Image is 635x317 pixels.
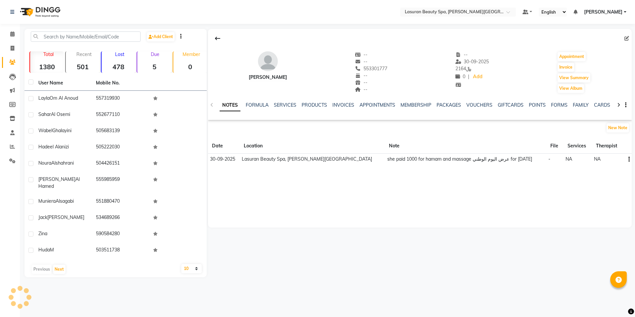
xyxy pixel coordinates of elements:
[573,102,589,108] a: FAMILY
[468,73,469,80] span: |
[455,52,468,58] span: --
[385,138,546,154] th: Note
[92,107,149,123] td: 552677110
[139,51,171,57] p: Due
[33,51,64,57] p: Total
[50,95,78,101] span: Om Al Anoud
[38,198,56,204] span: Muniera
[548,156,550,162] span: -
[564,138,592,154] th: Services
[558,52,586,61] button: Appointment
[38,128,52,133] span: Wabel
[355,52,367,58] span: --
[249,74,287,81] div: [PERSON_NAME]
[332,102,354,108] a: INVOICES
[92,123,149,139] td: 505683139
[92,139,149,156] td: 505222030
[355,86,367,92] span: --
[17,3,62,21] img: logo
[173,63,207,71] strong: 0
[208,138,240,154] th: Date
[385,154,546,165] td: she paid 1000 for hamam and massage عرض اليوم الوطني for [DATE]
[92,91,149,107] td: 557319930
[38,95,50,101] span: Layla
[92,226,149,242] td: 590584280
[466,102,492,108] a: VOUCHERS
[455,66,471,72] span: 2164
[66,63,100,71] strong: 501
[51,111,70,117] span: Al Osemi
[30,63,64,71] strong: 1380
[401,102,431,108] a: MEMBERSHIP
[455,74,465,79] span: 0
[52,128,71,133] span: Ghalayini
[594,156,601,162] span: NA
[360,102,395,108] a: APPOINTMENTS
[38,176,75,182] span: [PERSON_NAME]
[92,172,149,194] td: 555985959
[38,231,47,237] span: Zina
[31,31,141,42] input: Search by Name/Mobile/Email/Code
[38,144,69,150] span: hadeel alanizi
[246,102,269,108] a: FORMULA
[176,51,207,57] p: Member
[92,210,149,226] td: 534689266
[68,51,100,57] p: Recent
[38,214,47,220] span: Jack
[38,111,51,117] span: Sahar
[47,214,84,220] span: [PERSON_NAME]
[53,265,65,274] button: Next
[607,123,629,132] button: New Note
[92,242,149,259] td: 503511738
[211,32,225,45] div: Back to Client
[355,79,367,85] span: --
[240,154,385,165] td: Lasuran Beauty Spa, [PERSON_NAME][GEOGRAPHIC_DATA]
[147,32,175,41] a: Add Client
[566,156,572,162] span: NA
[38,247,50,253] span: Huda
[92,76,149,91] th: Mobile No.
[355,73,367,79] span: --
[546,138,564,154] th: File
[56,198,74,204] span: Alsagabi
[34,76,92,91] th: User Name
[220,99,240,111] a: NOTES
[51,160,74,166] span: Alshahrani
[466,66,471,72] span: ﷼
[92,194,149,210] td: 551880470
[50,247,54,253] span: M
[455,59,489,65] span: 30-09-2025
[355,66,387,72] span: 553301777
[607,291,628,310] iframe: chat widget
[472,72,484,81] a: Add
[274,102,296,108] a: SERVICES
[592,138,623,154] th: Therapist
[529,102,546,108] a: POINTS
[437,102,461,108] a: PACKAGES
[210,156,235,162] span: 30-09-2025
[558,73,590,82] button: View Summary
[258,51,278,71] img: avatar
[104,51,135,57] p: Lost
[102,63,135,71] strong: 478
[584,9,622,16] span: [PERSON_NAME]
[240,138,385,154] th: Location
[92,156,149,172] td: 504426151
[551,102,568,108] a: FORMS
[498,102,524,108] a: GIFTCARDS
[594,102,610,108] a: CARDS
[558,84,584,93] button: View Album
[38,160,51,166] span: noura
[355,59,367,65] span: --
[302,102,327,108] a: PRODUCTS
[558,63,574,72] button: Invoice
[137,63,171,71] strong: 5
